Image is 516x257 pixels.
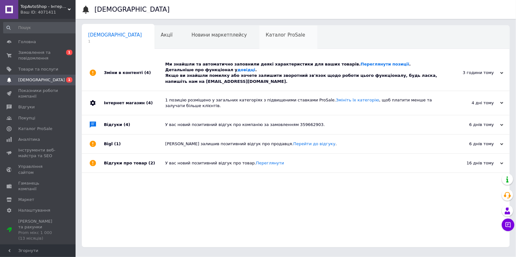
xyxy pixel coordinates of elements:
a: Переглянути позиції [361,62,409,66]
div: Зміни в контенті [104,55,165,91]
button: Чат з покупцем [502,219,514,231]
span: Новини маркетплейсу [191,32,247,38]
span: (4) [146,100,153,105]
span: 1 [66,77,72,83]
div: Prom мікс 1 000 (13 місяців) [18,230,58,241]
span: Показники роботи компанії [18,88,58,99]
span: (2) [149,161,155,165]
a: Переглянути [256,161,284,165]
span: 1 [88,39,142,44]
span: [DEMOGRAPHIC_DATA] [88,32,142,38]
span: Управління сайтом [18,164,58,175]
h1: [DEMOGRAPHIC_DATA] [94,6,170,13]
div: [PERSON_NAME] залишив позитивний відгук про продавця. . [165,141,440,147]
span: [DEMOGRAPHIC_DATA] [18,77,65,83]
span: Налаштування [18,208,50,213]
span: Головна [18,39,36,45]
div: Ми знайшли та автоматично заповнили деякі характеристики для ваших товарів. . Детальніше про функ... [165,61,440,84]
span: Каталог ProSale [266,32,305,38]
span: (1) [114,141,121,146]
div: Відгуки [104,115,165,134]
a: довідці [237,67,255,72]
span: Аналітика [18,137,40,142]
div: 6 днів тому [440,122,503,128]
a: Змініть їх категорію [336,98,379,102]
span: Гаманець компанії [18,180,58,192]
span: Відгуки [18,104,35,110]
div: 4 дні тому [440,100,503,106]
div: Відгуки про товар [104,154,165,173]
div: 1 позицію розміщено у загальних категоріях з підвищеними ставками ProSale. , щоб платити менше та... [165,97,440,109]
span: Товари та послуги [18,66,58,72]
span: 1 [66,50,72,55]
span: (4) [124,122,130,127]
span: Покупці [18,115,35,121]
div: Ваш ID: 4071411 [20,9,76,15]
span: Акції [161,32,173,38]
span: Маркет [18,197,34,203]
span: TopAvtoShop - Інтернет-магазин автоаксесуарів [20,4,68,9]
span: [PERSON_NAME] та рахунки [18,219,58,242]
input: Пошук [3,22,78,33]
span: (4) [144,70,151,75]
span: Інструменти веб-майстра та SEO [18,147,58,159]
div: Bigl [104,134,165,153]
a: Перейти до відгуку [293,141,336,146]
span: Каталог ProSale [18,126,52,132]
div: Інтернет магазин [104,91,165,115]
div: У вас новий позитивний відгук про товар. [165,160,440,166]
div: У вас новий позитивний відгук про компанію за замовленням 359662903. [165,122,440,128]
span: Замовлення та повідомлення [18,50,58,61]
div: 16 днів тому [440,160,503,166]
div: 3 години тому [440,70,503,76]
div: 6 днів тому [440,141,503,147]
